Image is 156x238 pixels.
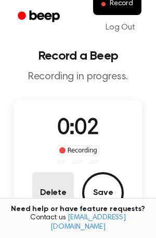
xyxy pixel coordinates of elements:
div: Recording [57,145,100,156]
span: Contact us [6,214,150,232]
h1: Record a Beep [8,50,148,62]
p: Recording in progress. [8,71,148,83]
button: Delete Audio Record [32,172,74,214]
a: Beep [10,7,69,27]
a: [EMAIL_ADDRESS][DOMAIN_NAME] [50,214,126,231]
button: Save Audio Record [82,172,124,214]
a: Log Out [95,15,146,40]
span: 0:02 [57,118,99,139]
